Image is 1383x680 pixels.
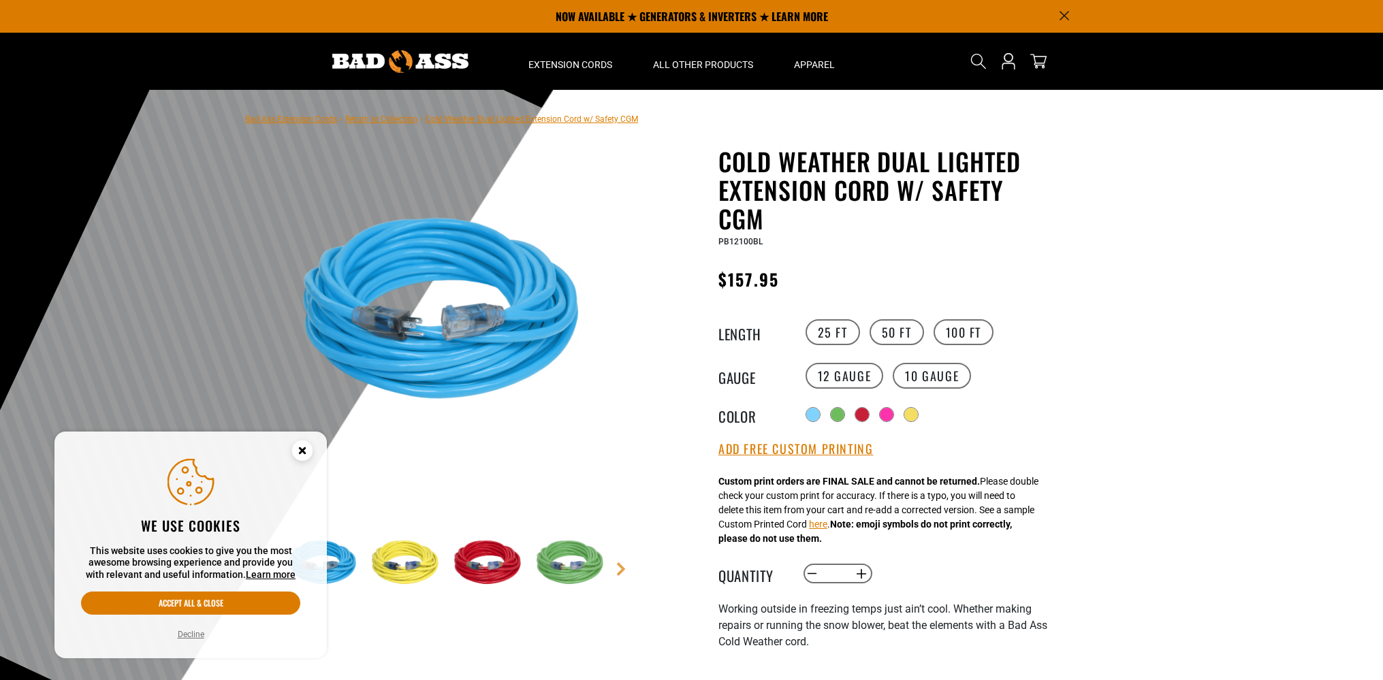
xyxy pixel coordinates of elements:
[934,319,994,345] label: 100 FT
[614,562,628,576] a: Next
[718,476,980,487] strong: Custom print orders are FINAL SALE and cannot be returned.
[718,147,1052,233] h1: Cold Weather Dual Lighted Extension Cord w/ Safety CGM
[54,432,327,659] aside: Cookie Consent
[81,592,300,615] button: Accept all & close
[174,628,208,641] button: Decline
[245,110,638,127] nav: breadcrumbs
[794,59,835,71] span: Apparel
[968,50,989,72] summary: Search
[774,33,855,90] summary: Apparel
[450,524,529,603] img: Red
[368,524,447,603] img: Yellow
[653,59,753,71] span: All Other Products
[528,59,612,71] span: Extension Cords
[806,319,860,345] label: 25 FT
[718,565,786,583] label: Quantity
[809,517,827,532] button: here
[806,363,884,389] label: 12 Gauge
[718,267,780,291] span: $157.95
[340,114,343,124] span: ›
[870,319,924,345] label: 50 FT
[81,545,300,581] p: This website uses cookies to give you the most awesome browsing experience and provide you with r...
[532,524,611,603] img: Green
[893,363,971,389] label: 10 Gauge
[420,114,423,124] span: ›
[718,406,786,423] legend: Color
[718,442,873,457] button: Add Free Custom Printing
[508,33,633,90] summary: Extension Cords
[345,114,417,124] a: Return to Collection
[426,114,638,124] span: Cold Weather Dual Lighted Extension Cord w/ Safety CGM
[718,367,786,385] legend: Gauge
[718,519,1012,544] strong: Note: emoji symbols do not print correctly, please do not use them.
[245,114,337,124] a: Bad Ass Extension Cords
[718,602,1047,648] span: Working outside in freezing temps just ain’t cool. Whether making repairs or running the snow blo...
[246,569,296,580] a: Learn more
[332,50,468,73] img: Bad Ass Extension Cords
[81,517,300,534] h2: We use cookies
[718,323,786,341] legend: Length
[718,474,1038,546] div: Please double check your custom print for accuracy. If there is a typo, you will need to delete t...
[718,237,763,246] span: PB12100BL
[633,33,774,90] summary: All Other Products
[285,150,614,478] img: Light Blue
